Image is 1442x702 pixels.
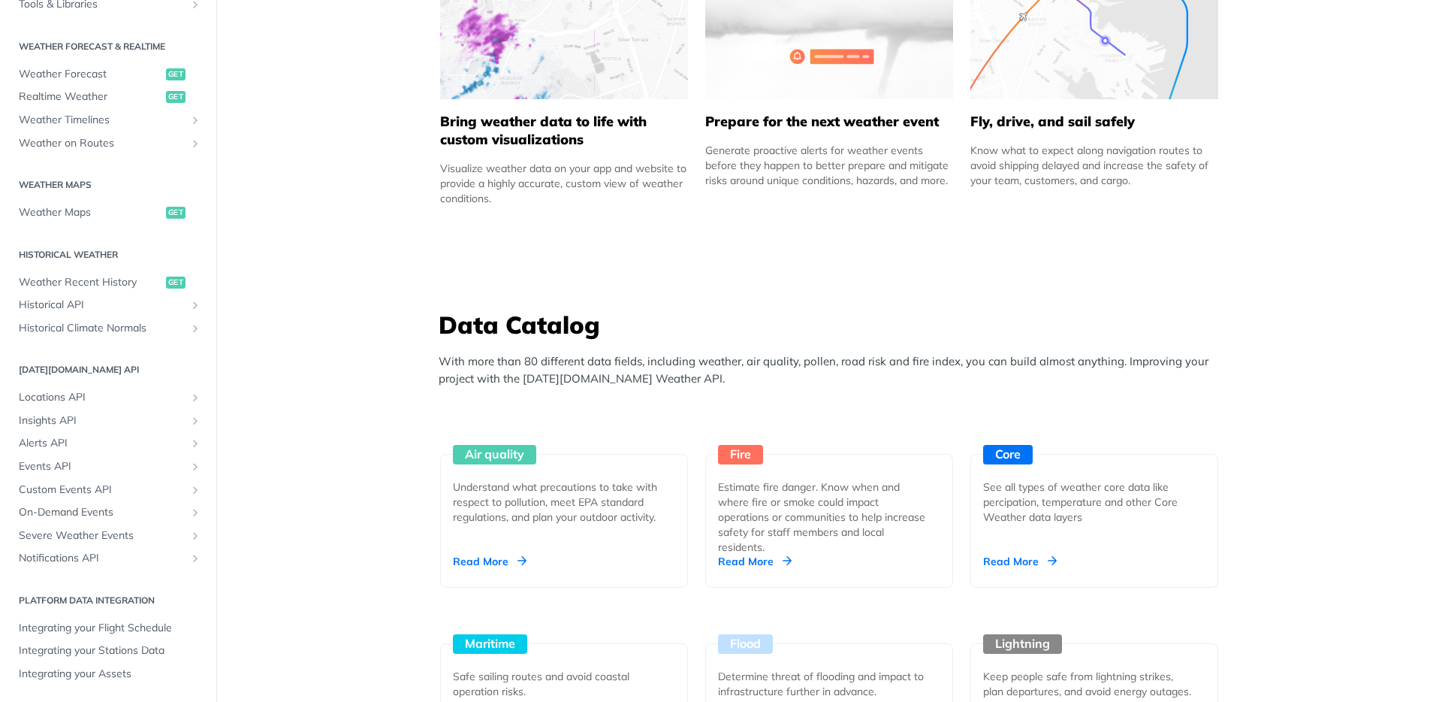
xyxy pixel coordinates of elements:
h5: Bring weather data to life with custom visualizations [440,113,688,149]
button: Show subpages for Severe Weather Events [189,530,201,542]
span: Locations API [19,390,186,405]
span: get [166,207,186,219]
div: Read More [718,554,792,569]
button: Show subpages for Alerts API [189,437,201,449]
div: Read More [453,554,526,569]
div: Lightning [983,634,1062,654]
button: Show subpages for Custom Events API [189,484,201,496]
div: Read More [983,554,1057,569]
a: Weather Recent Historyget [11,271,205,294]
span: Weather Recent History [19,275,162,290]
span: Historical Climate Normals [19,321,186,336]
a: On-Demand EventsShow subpages for On-Demand Events [11,501,205,524]
a: Weather on RoutesShow subpages for Weather on Routes [11,132,205,155]
button: Show subpages for Locations API [189,392,201,404]
div: Flood [718,634,773,654]
span: get [166,91,186,103]
h5: Fly, drive, and sail safely [970,113,1218,131]
a: Alerts APIShow subpages for Alerts API [11,432,205,455]
div: Estimate fire danger. Know when and where fire or smoke could impact operations or communities to... [718,480,928,555]
h2: Historical Weather [11,248,205,262]
a: Integrating your Assets [11,663,205,685]
h2: Weather Forecast & realtime [11,40,205,53]
span: Custom Events API [19,483,186,498]
a: Locations APIShow subpages for Locations API [11,386,205,409]
h3: Data Catalog [439,308,1227,341]
div: Safe sailing routes and avoid coastal operation risks. [453,669,663,699]
span: Weather Maps [19,205,162,220]
div: Know what to expect along navigation routes to avoid shipping delayed and increase the safety of ... [970,143,1218,188]
button: Show subpages for On-Demand Events [189,507,201,519]
span: Integrating your Flight Schedule [19,621,201,636]
button: Show subpages for Weather Timelines [189,114,201,126]
div: Core [983,445,1033,464]
div: Air quality [453,445,536,464]
div: Fire [718,445,763,464]
span: Notifications API [19,551,186,566]
span: get [166,277,186,289]
h2: Platform DATA integration [11,594,205,607]
a: Integrating your Stations Data [11,640,205,662]
a: Integrating your Flight Schedule [11,617,205,640]
h2: [DATE][DOMAIN_NAME] API [11,363,205,377]
a: Historical Climate NormalsShow subpages for Historical Climate Normals [11,317,205,340]
div: Understand what precautions to take with respect to pollution, meet EPA standard regulations, and... [453,480,663,525]
a: Events APIShow subpages for Events API [11,455,205,478]
button: Show subpages for Historical Climate Normals [189,322,201,334]
div: Determine threat of flooding and impact to infrastructure further in advance. [718,669,928,699]
a: Fire Estimate fire danger. Know when and where fire or smoke could impact operations or communiti... [699,398,959,588]
h2: Weather Maps [11,178,205,192]
span: Realtime Weather [19,89,162,104]
span: On-Demand Events [19,505,186,520]
div: Keep people safe from lightning strikes, plan departures, and avoid energy outages. [983,669,1193,699]
div: Generate proactive alerts for weather events before they happen to better prepare and mitigate ri... [705,143,953,188]
a: Notifications APIShow subpages for Notifications API [11,547,205,570]
a: Insights APIShow subpages for Insights API [11,410,205,432]
span: Severe Weather Events [19,528,186,543]
a: Custom Events APIShow subpages for Custom Events API [11,479,205,501]
a: Severe Weather EventsShow subpages for Severe Weather Events [11,525,205,547]
a: Core See all types of weather core data like percipation, temperature and other Core Weather data... [964,398,1224,588]
span: Historical API [19,298,186,313]
button: Show subpages for Historical API [189,299,201,311]
h5: Prepare for the next weather event [705,113,953,131]
a: Air quality Understand what precautions to take with respect to pollution, meet EPA standard regu... [434,398,694,588]
button: Show subpages for Notifications API [189,552,201,564]
a: Weather TimelinesShow subpages for Weather Timelines [11,109,205,132]
span: Weather Forecast [19,67,162,82]
div: See all types of weather core data like percipation, temperature and other Core Weather data layers [983,480,1193,525]
button: Show subpages for Insights API [189,415,201,427]
p: With more than 80 different data fields, including weather, air quality, pollen, road risk and fi... [439,353,1227,387]
a: Realtime Weatherget [11,86,205,108]
a: Weather Forecastget [11,63,205,86]
span: Events API [19,459,186,474]
a: Weather Mapsget [11,201,205,224]
span: Integrating your Stations Data [19,643,201,658]
div: Maritime [453,634,527,654]
span: Integrating your Assets [19,667,201,682]
button: Show subpages for Events API [189,461,201,473]
span: Weather on Routes [19,136,186,151]
span: Alerts API [19,436,186,451]
button: Show subpages for Weather on Routes [189,138,201,150]
span: get [166,68,186,80]
span: Insights API [19,413,186,428]
div: Visualize weather data on your app and website to provide a highly accurate, custom view of weath... [440,161,688,206]
a: Historical APIShow subpages for Historical API [11,294,205,316]
span: Weather Timelines [19,113,186,128]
